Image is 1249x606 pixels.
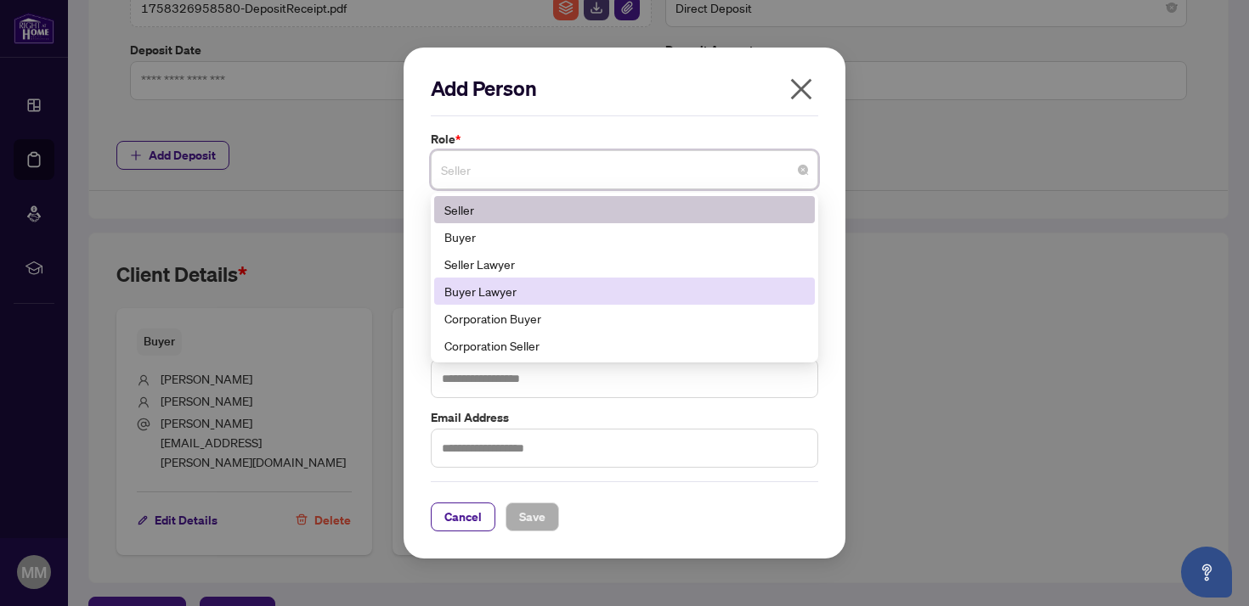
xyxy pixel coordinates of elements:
div: Buyer [434,223,815,250]
span: close-circle [798,165,808,175]
div: Seller Lawyer [444,255,805,273]
div: Seller [434,196,815,223]
div: Buyer [444,227,805,246]
button: Open asap [1181,547,1232,598]
label: Role [431,130,818,149]
div: Buyer Lawyer [444,282,805,300]
div: Corporation Seller [434,332,815,359]
div: Corporation Seller [444,336,805,355]
label: Email Address [431,408,818,427]
button: Cancel [431,502,495,531]
h2: Add Person [431,75,818,102]
button: Save [506,502,559,531]
div: Seller Lawyer [434,250,815,278]
div: Corporation Buyer [434,305,815,332]
div: Seller [444,200,805,219]
div: Buyer Lawyer [434,278,815,305]
span: Seller [441,154,808,186]
span: Cancel [444,503,482,530]
span: close [788,76,815,103]
div: Corporation Buyer [444,309,805,328]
